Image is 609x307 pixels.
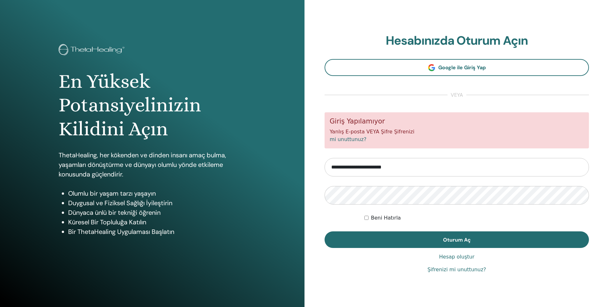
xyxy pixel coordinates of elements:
[448,91,466,99] span: veya
[371,214,401,222] label: Beni Hatırla
[438,64,486,71] span: Google ile Giriş Yap
[330,117,385,125] font: Giriş Yapılamıyor
[59,70,246,141] h1: En Yüksek Potansiyelinizin Kilidini Açın
[364,214,589,222] div: Keep me authenticated indefinitely or until I manually logout
[59,150,246,179] p: ThetaHealing, her kökenden ve dinden insanı amaç bulma, yaşamları dönüştürme ve dünyayı olumlu yö...
[427,266,486,273] a: Şifrenizi mi unuttunuz?
[68,208,246,217] li: Dünyaca ünlü bir tekniği öğrenin
[330,136,366,142] a: mi unuttunuz?
[325,34,589,48] h2: Hesabınızda Oturum Açın
[439,253,475,261] a: Hesap oluştur
[68,217,246,227] li: Küresel Bir Topluluğa Katılın
[68,227,246,236] li: Bir ThetaHealing Uygulaması Başlatın
[68,189,246,198] li: Olumlu bir yaşam tarzı yaşayın
[68,198,246,208] li: Duygusal ve Fiziksel Sağlığı İyileştirin
[443,236,471,243] span: Oturum Aç
[325,231,589,248] button: Oturum Aç
[325,59,589,76] a: Google ile Giriş Yap
[330,129,414,142] font: Yanlış E-posta VEYA Şifre Şifrenizi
